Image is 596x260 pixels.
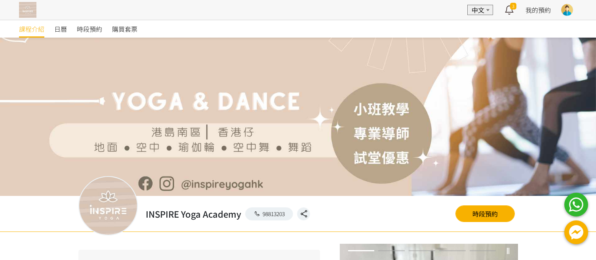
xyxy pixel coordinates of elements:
[112,24,137,34] span: 購買套票
[54,20,67,38] a: 日曆
[19,24,44,34] span: 課程介紹
[77,24,102,34] span: 時段預約
[54,24,67,34] span: 日曆
[112,20,137,38] a: 購買套票
[510,3,516,9] span: 3
[19,20,44,38] a: 課程介紹
[19,2,36,18] img: T57dtJh47iSJKDtQ57dN6xVUMYY2M0XQuGF02OI4.png
[146,207,241,220] h2: INSPIRE Yoga Academy
[77,20,102,38] a: 時段預約
[526,5,551,15] a: 我的預約
[455,205,515,222] a: 時段預約
[245,207,293,220] a: 98813203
